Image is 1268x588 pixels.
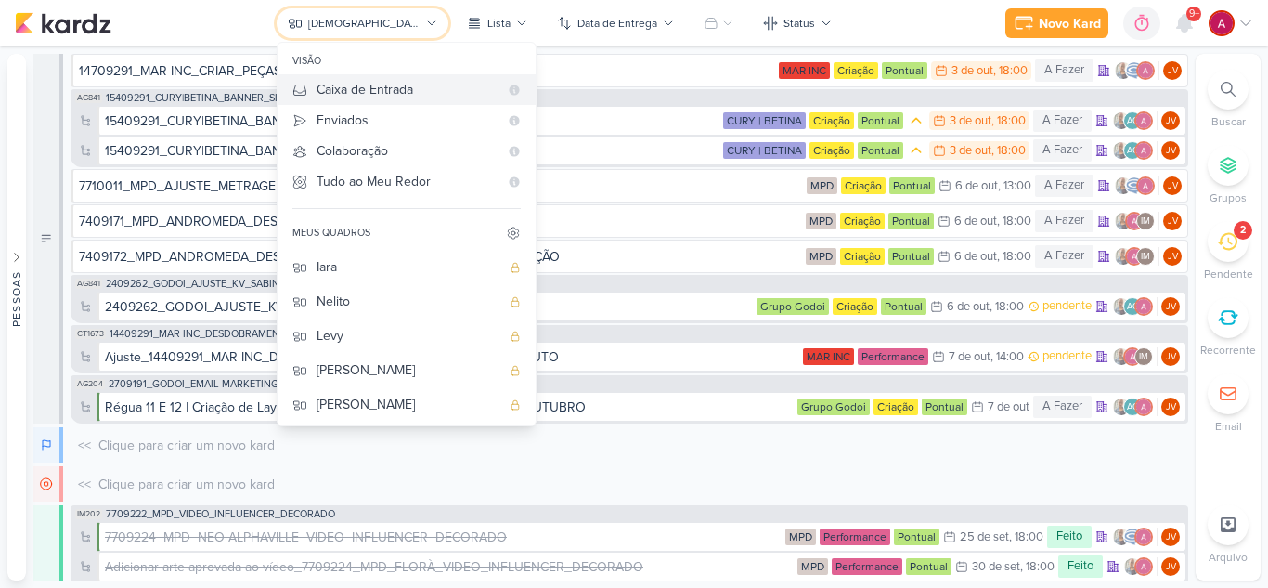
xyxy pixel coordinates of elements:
[1114,247,1132,266] img: Iara Santos
[723,142,806,159] div: CURY | BETINA
[950,115,991,127] div: 3 de out
[1033,110,1092,132] div: A Fazer
[1166,563,1176,572] p: JV
[1112,347,1158,366] div: Colaboradores: Iara Santos, Alessandra Gomes, Isabella Machado Guimarães
[873,399,918,415] div: Criação
[7,54,26,581] button: Pessoas
[105,398,586,417] div: Régua 11 E 12 | Criação de Layout_2709191_GODOI_EMAIL MARKETING_OUTUBRO
[1204,266,1253,282] p: Pendente
[882,62,927,79] div: Pontual
[1210,189,1247,206] p: Grupos
[1211,113,1246,130] p: Buscar
[1209,10,1235,36] img: Alessandra Gomes
[888,213,934,229] div: Pontual
[1112,111,1158,130] div: Colaboradores: Iara Santos, Aline Gimenez Graciano, Alessandra Gomes
[1123,297,1142,316] div: Aline Gimenez Graciano
[1166,147,1176,156] p: JV
[510,365,521,376] div: quadro pessoal
[1042,347,1092,366] p: pendente
[510,399,521,411] div: quadro pessoal
[1112,111,1131,130] img: Iara Santos
[105,347,559,367] div: Ajuste_14409291_MAR INC_DESDOBRAMENTO_AJUSTE_STATUS_PRODUTO
[105,557,643,577] div: Adicionar arte aprovada ao vídeo_7709224_MPD_FLORÀ_VIDEO_INFLUENCER_DECORADO
[1161,557,1180,576] div: Responsável: Joney Viana
[723,112,806,129] div: CURY | BETINA
[954,216,997,228] div: 6 de out
[1125,61,1144,80] img: Caroline Traven De Andrade
[840,248,885,265] div: Criação
[105,297,753,317] div: 2409262_GODOI_AJUSTE_KV_SABIN_V2
[1166,533,1176,542] p: JV
[317,172,498,191] div: Tudo ao Meu Redor
[988,401,1029,413] div: 7 de out
[1009,531,1043,543] div: , 18:00
[990,301,1024,313] div: , 18:00
[1161,297,1180,316] div: Responsável: Joney Viana
[1141,253,1150,262] p: IM
[1161,347,1180,366] div: Responsável: Joney Viana
[1127,303,1139,312] p: AG
[1161,398,1180,416] div: Responsável: Joney Viana
[1123,557,1158,576] div: Colaboradores: Iara Santos, Alessandra Gomes
[278,250,536,284] button: Iara
[949,351,990,363] div: 7 de out
[1163,61,1182,80] div: Responsável: Joney Viana
[1166,353,1176,362] p: JV
[858,142,903,159] div: Pontual
[1166,403,1176,412] p: JV
[1189,7,1199,21] span: 9+
[105,141,403,161] div: 15409291_CURY|BETINA_BANNER_SITE_JAGUARE
[1033,396,1092,418] div: A Fazer
[317,360,500,380] div: [PERSON_NAME]
[990,351,1024,363] div: , 14:00
[1114,247,1159,266] div: Colaboradores: Iara Santos, Alessandra Gomes, Isabella Machado Guimarães
[993,65,1028,77] div: , 18:00
[317,257,500,277] div: Iara
[907,141,925,160] div: Prioridade Média
[1168,182,1178,191] p: JV
[806,213,836,229] div: MPD
[75,279,102,289] span: AG841
[997,251,1031,263] div: , 18:00
[820,529,890,545] div: Performance
[960,531,1009,543] div: 25 de set
[779,62,830,79] div: MAR INC
[806,248,836,265] div: MPD
[955,180,998,192] div: 6 de out
[79,212,428,231] div: 7409171_MPD_ANDROMEDA_DESDOBRAMENTO_PLANTAS
[278,136,536,166] button: Colaboração
[317,111,498,130] div: Enviados
[1123,557,1142,576] img: Iara Santos
[888,248,934,265] div: Pontual
[1020,561,1055,573] div: , 18:00
[1127,403,1139,412] p: AG
[1123,347,1142,366] img: Alessandra Gomes
[1161,398,1180,416] div: Joney Viana
[510,262,521,273] div: quadro pessoal
[79,247,802,267] div: 7409172_MPD_ANDROMEDA_DESDOBRAMENTO_INSTITUCIONAL_LOCALIZAÇÃO
[105,557,794,577] div: Adicionar arte aprovada ao vídeo_7709224_MPD_FLORÀ_VIDEO_INFLUENCER_DECORADO
[1112,528,1158,546] div: Colaboradores: Iara Santos, Caroline Traven De Andrade, Alessandra Gomes
[106,93,289,103] span: 15409291_CURY|BETINA_BANNER_SITE
[75,509,102,519] span: IM202
[1112,141,1158,160] div: Colaboradores: Iara Santos, Aline Gimenez Graciano, Alessandra Gomes
[105,528,782,547] div: 7709224_MPD_NEO ALPHAVILLE_VIDEO_INFLUENCER_DECORADO
[1240,223,1246,238] div: 2
[317,326,500,346] div: Levy
[1112,297,1131,316] img: Iara Santos
[894,529,939,545] div: Pontual
[278,319,536,353] button: Levy
[278,284,536,319] button: Nelito
[1163,61,1182,80] div: Joney Viana
[797,558,828,575] div: MPD
[809,112,854,129] div: Criação
[906,558,951,575] div: Pontual
[1127,147,1139,156] p: AG
[809,142,854,159] div: Criação
[991,145,1026,157] div: , 18:00
[1215,418,1242,435] p: Email
[1163,176,1182,195] div: Joney Viana
[79,212,802,231] div: 7409171_MPD_ANDROMEDA_DESDOBRAMENTO_PLANTAS
[1166,303,1176,312] p: JV
[1134,398,1153,416] img: Alessandra Gomes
